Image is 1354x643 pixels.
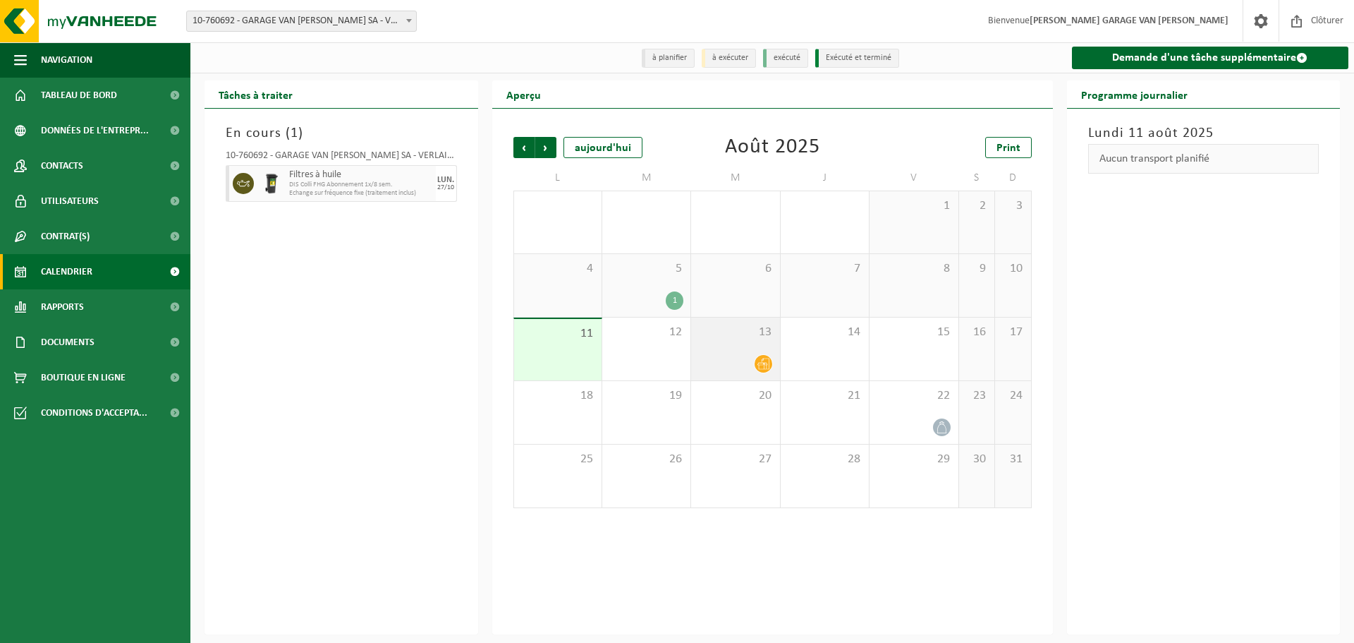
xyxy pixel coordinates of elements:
span: Précédent [513,137,535,158]
span: 2 [966,198,987,214]
span: 26 [609,452,683,467]
span: 7 [788,261,862,277]
img: WB-0240-HPE-BK-01 [261,173,282,194]
span: 21 [788,388,862,404]
span: 28 [521,198,594,214]
span: 23 [966,388,987,404]
td: J [781,165,870,191]
div: 27/10 [437,184,454,191]
span: Données de l'entrepr... [41,113,149,148]
a: Demande d'une tâche supplémentaire [1072,47,1349,69]
span: Filtres à huile [289,169,432,181]
li: à exécuter [702,49,756,68]
span: 27 [698,452,772,467]
div: 10-760692 - GARAGE VAN [PERSON_NAME] SA - VERLAINE [226,151,457,165]
div: Aucun transport planifié [1088,144,1319,174]
span: 13 [698,325,772,340]
span: 3 [1002,198,1023,214]
span: 10-760692 - GARAGE VAN DONINCK SA - VERLAINE [187,11,416,31]
span: Conditions d'accepta... [41,395,147,431]
td: V [870,165,958,191]
strong: [PERSON_NAME] GARAGE VAN [PERSON_NAME] [1030,16,1228,26]
span: Documents [41,325,94,360]
span: Echange sur fréquence fixe (traitement inclus) [289,189,432,198]
h3: Lundi 11 août 2025 [1088,123,1319,144]
li: Exécuté et terminé [815,49,899,68]
h3: En cours ( ) [226,123,457,144]
span: 1 [877,198,951,214]
span: 15 [877,325,951,340]
span: 6 [698,261,772,277]
span: Navigation [41,42,92,78]
h2: Programme journalier [1067,80,1202,108]
span: 14 [788,325,862,340]
div: aujourd'hui [563,137,642,158]
h2: Tâches à traiter [205,80,307,108]
span: 24 [1002,388,1023,404]
td: L [513,165,602,191]
h2: Aperçu [492,80,555,108]
span: Rapports [41,289,84,325]
span: 10-760692 - GARAGE VAN DONINCK SA - VERLAINE [186,11,417,32]
span: Boutique en ligne [41,360,126,395]
span: 1 [291,126,298,140]
a: Print [985,137,1032,158]
span: 25 [521,452,594,467]
span: Utilisateurs [41,184,99,219]
div: LUN. [437,176,454,184]
span: 9 [966,261,987,277]
td: M [602,165,691,191]
span: 11 [521,326,594,342]
span: 31 [1002,452,1023,467]
span: 29 [609,198,683,214]
span: 5 [609,261,683,277]
li: à planifier [642,49,695,68]
span: 30 [698,198,772,214]
span: 29 [877,452,951,467]
span: 10 [1002,261,1023,277]
span: Tableau de bord [41,78,117,113]
div: 1 [666,292,683,310]
span: 22 [877,388,951,404]
span: 17 [1002,325,1023,340]
span: Calendrier [41,254,92,289]
span: Contacts [41,148,83,184]
span: 16 [966,325,987,340]
span: 4 [521,261,594,277]
span: DIS Colli FHG Abonnement 1x/8 sem. [289,181,432,189]
td: M [691,165,780,191]
li: exécuté [763,49,808,68]
span: 19 [609,388,683,404]
span: 8 [877,261,951,277]
span: Print [996,143,1020,154]
span: 12 [609,325,683,340]
span: Contrat(s) [41,219,90,254]
span: 28 [788,452,862,467]
span: 20 [698,388,772,404]
span: 31 [788,198,862,214]
span: 18 [521,388,594,404]
div: Août 2025 [725,137,820,158]
td: S [959,165,995,191]
span: 30 [966,452,987,467]
span: Suivant [535,137,556,158]
td: D [995,165,1031,191]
